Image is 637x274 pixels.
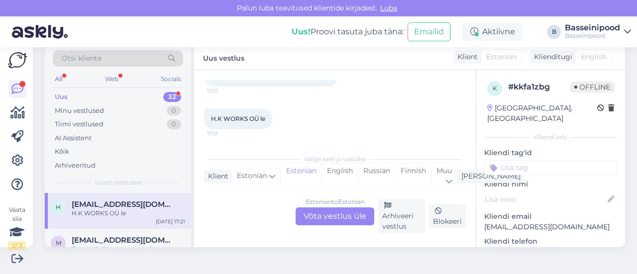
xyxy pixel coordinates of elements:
div: Küsi telefoninumbrit [484,247,564,260]
div: Arhiveeri vestlus [378,199,425,233]
div: Kõik [55,147,69,157]
span: H.K WORKS OÜ le [211,115,265,122]
div: 2 / 3 [8,241,26,250]
span: Muu [436,166,452,175]
span: Hanneskruup1@gmail.com [72,200,175,209]
div: Võta vestlus üle [296,207,374,225]
span: marekvaasa@gmail.com [72,236,175,245]
span: English [581,52,607,62]
a: BasseinipoodBasseinipood [565,24,631,40]
div: # kkfa1zbg [508,81,570,93]
div: Valige keel ja vastake [204,155,466,164]
div: Klient [453,52,478,62]
button: Emailid [408,22,450,41]
div: Basseinipood [565,32,620,40]
div: H.K WORKS OÜ le [72,209,185,218]
div: B [547,25,561,39]
span: 17:21 [207,87,244,94]
span: m [56,239,61,247]
div: Blokeeri [429,204,466,228]
div: 0 [167,106,181,116]
span: H [56,203,61,211]
span: Estonian [486,52,517,62]
div: Proovi tasuta juba täna: [292,26,404,38]
div: Socials [159,73,183,86]
input: Lisa nimi [485,194,606,205]
b: Uus! [292,27,311,36]
span: 17:21 [207,130,244,137]
div: Aktiivne [462,23,523,41]
span: Uued vestlused [95,178,141,187]
p: [EMAIL_ADDRESS][DOMAIN_NAME] [484,222,617,232]
div: English [321,164,358,189]
div: Tiimi vestlused [55,119,104,129]
div: 0 [167,119,181,129]
div: Finnish [395,164,431,189]
div: Estonian to Estonian [306,197,365,206]
span: k [493,85,497,92]
div: Estonian [281,164,321,189]
div: [DATE] 17:21 [156,218,185,225]
div: Tere. Kui pikk on tarneaeg best way basseinil? Kas pakuteka basseini mille vee sügavus on ca 1,2m... [72,245,185,263]
div: Klienditugi [530,52,572,62]
div: AI Assistent [55,133,92,143]
div: [GEOGRAPHIC_DATA], [GEOGRAPHIC_DATA] [487,103,597,124]
input: Lisa tag [484,160,617,175]
span: Offline [570,82,614,92]
img: Askly Logo [8,52,27,68]
p: Kliendi telefon [484,236,617,247]
div: Klient [204,171,228,182]
p: Kliendi email [484,211,617,222]
span: Luba [377,3,400,12]
p: Kliendi tag'id [484,148,617,158]
div: Minu vestlused [55,106,104,116]
div: [PERSON_NAME] [457,171,521,182]
div: Web [103,73,120,86]
div: Vaata siia [8,205,26,250]
label: Uus vestlus [203,50,244,64]
div: All [53,73,64,86]
div: Russian [358,164,395,189]
span: Estonian [237,171,267,182]
div: Uus [55,92,68,102]
div: 32 [163,92,181,102]
span: Otsi kliente [62,53,102,64]
div: Kliendi info [484,133,617,142]
div: Arhiveeritud [55,161,96,171]
div: Basseinipood [565,24,620,32]
p: Kliendi nimi [484,179,617,189]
